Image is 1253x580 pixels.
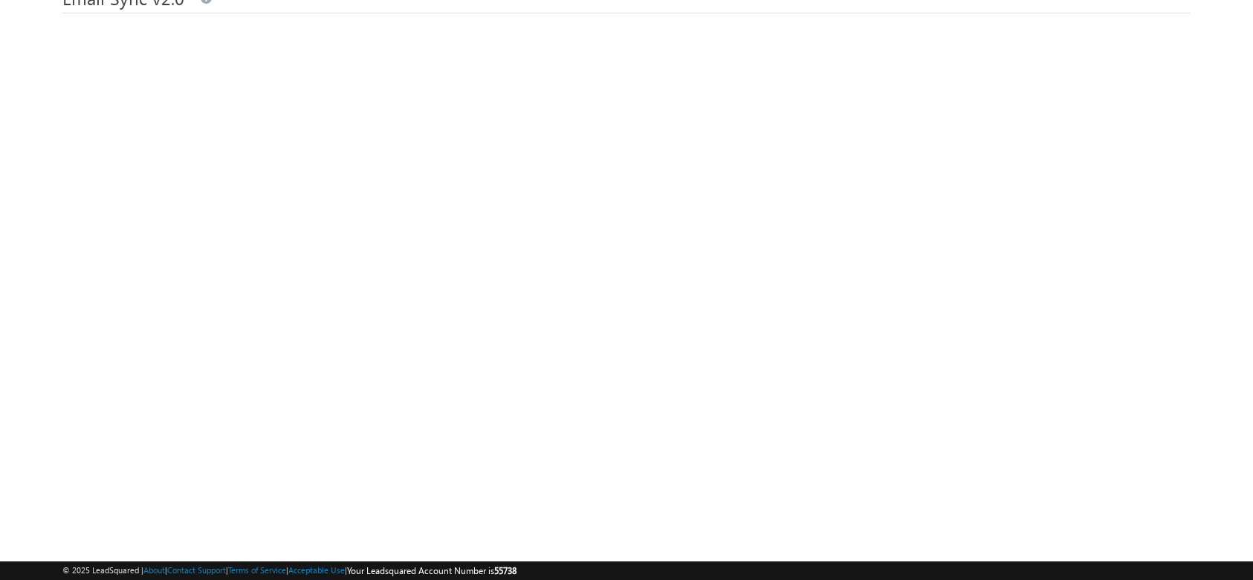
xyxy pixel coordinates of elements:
span: 55738 [494,565,517,576]
a: Contact Support [167,565,226,575]
span: Your Leadsquared Account Number is [347,565,517,576]
span: © 2025 LeadSquared | | | | | [62,564,517,578]
a: Acceptable Use [288,565,345,575]
a: About [143,565,165,575]
a: Terms of Service [228,565,286,575]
